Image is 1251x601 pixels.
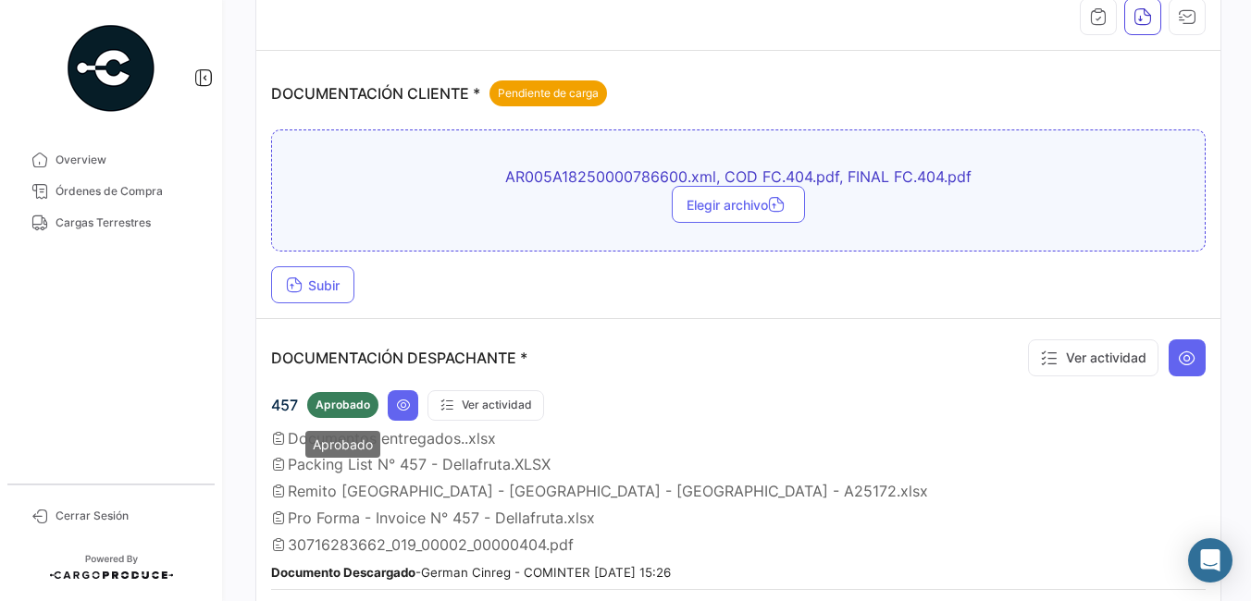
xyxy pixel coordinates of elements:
[687,197,790,213] span: Elegir archivo
[286,277,340,293] span: Subir
[15,144,207,176] a: Overview
[288,429,496,448] span: Documentos entregados..xlsx
[271,565,415,580] b: Documento Descargado
[316,397,370,413] span: Aprobado
[15,176,207,207] a: Órdenes de Compra
[672,186,805,223] button: Elegir archivo
[1028,339,1158,376] button: Ver actividad
[1188,538,1232,583] div: Abrir Intercom Messenger
[271,80,607,106] p: DOCUMENTACIÓN CLIENTE *
[56,183,200,200] span: Órdenes de Compra
[288,509,595,527] span: Pro Forma - Invoice N° 457 - Dellafruta.xlsx
[271,349,527,367] p: DOCUMENTACIÓN DESPACHANTE *
[271,565,671,580] small: - German Cinreg - COMINTER [DATE] 15:26
[65,22,157,115] img: powered-by.png
[498,85,599,102] span: Pendiente de carga
[288,535,574,554] span: 30716283662_019_00002_00000404.pdf
[288,455,551,473] span: Packing List N° 457 - Dellafruta.XLSX
[56,152,200,168] span: Overview
[56,508,200,524] span: Cerrar Sesión
[305,431,380,458] div: Aprobado
[288,482,928,500] span: Remito [GEOGRAPHIC_DATA] - [GEOGRAPHIC_DATA] - [GEOGRAPHIC_DATA] - A25172.xlsx
[427,390,544,421] button: Ver actividad
[56,215,200,231] span: Cargas Terrestres
[271,266,354,303] button: Subir
[415,167,1062,186] span: AR005A18250000786600.xml, COD FC.404.pdf, FINAL FC.404.pdf
[271,396,298,414] span: 457
[15,207,207,239] a: Cargas Terrestres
